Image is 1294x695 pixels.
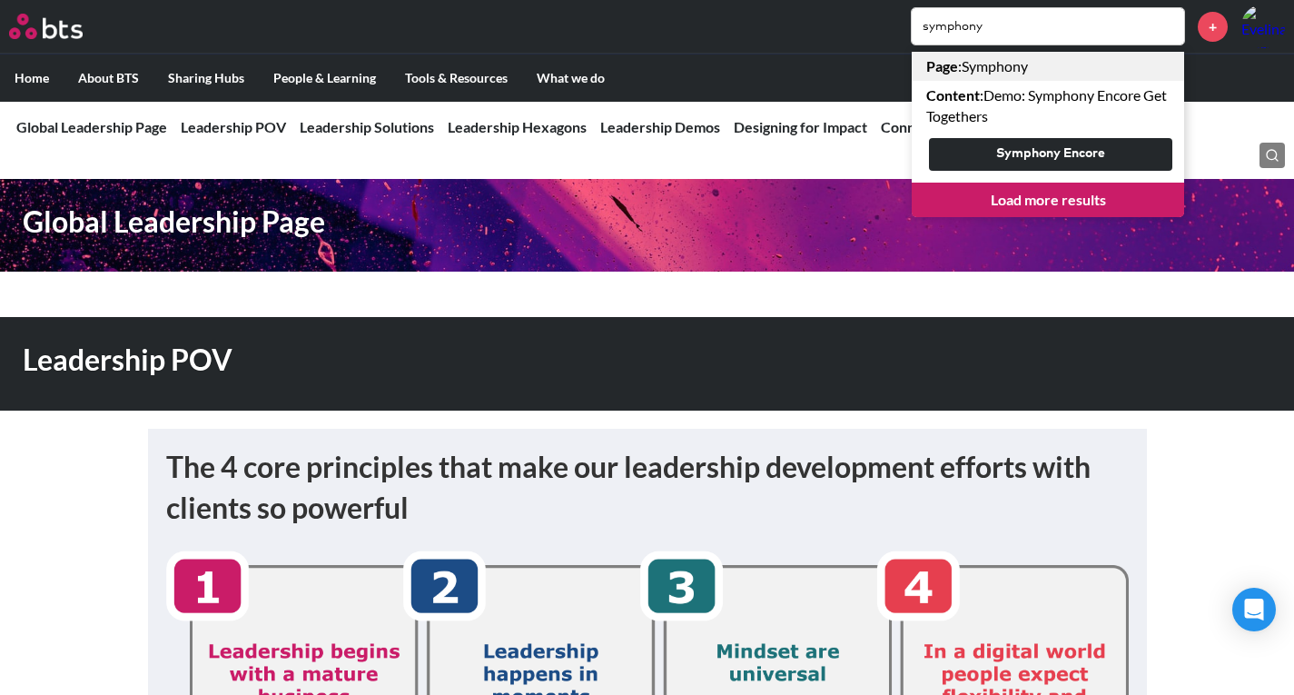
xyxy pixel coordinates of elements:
[166,447,1129,529] h1: The 4 core principles that make our leadership development efforts with clients so powerful
[600,118,720,135] a: Leadership Demos
[390,55,522,102] label: Tools & Resources
[1241,5,1285,48] a: Profile
[926,86,980,104] strong: Content
[259,55,390,102] label: People & Learning
[9,14,83,39] img: BTS Logo
[881,118,1033,135] a: Connect with an expert
[734,118,867,135] a: Designing for Impact
[1241,5,1285,48] img: Evelina Iversen
[912,52,1184,81] a: Page:Symphony
[181,118,286,135] a: Leadership POV
[23,202,896,243] h1: Global Leadership Page
[912,81,1184,131] a: Content:Demo: Symphony Encore Get Togethers
[9,14,116,39] a: Go home
[522,55,619,102] label: What we do
[23,340,896,381] h1: Leadership POV
[16,118,167,135] a: Global Leadership Page
[926,57,958,74] strong: Page
[153,55,259,102] label: Sharing Hubs
[1198,12,1228,42] a: +
[1232,588,1276,631] div: Open Intercom Messenger
[64,55,153,102] label: About BTS
[912,183,1184,217] a: Load more results
[929,138,1172,171] button: Symphony Encore
[300,118,434,135] a: Leadership Solutions
[448,118,587,135] a: Leadership Hexagons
